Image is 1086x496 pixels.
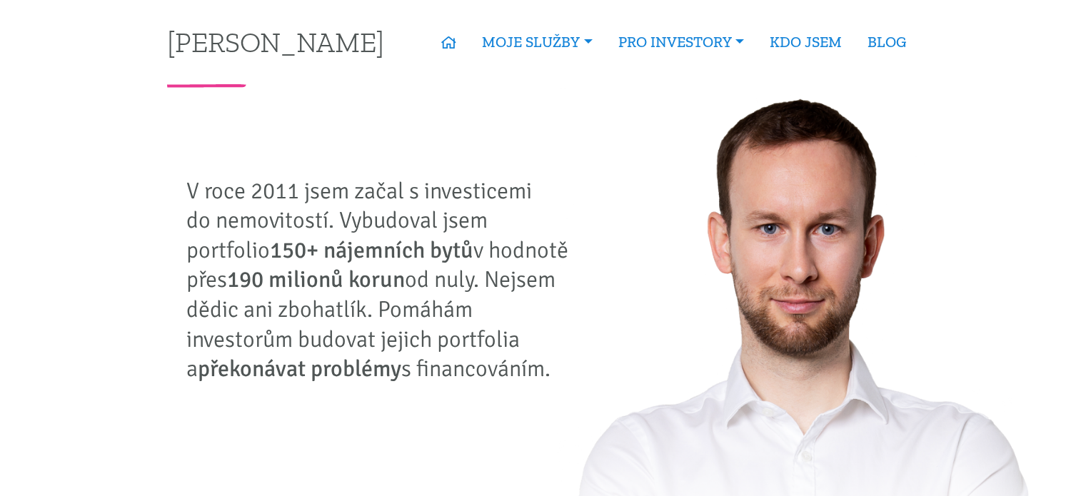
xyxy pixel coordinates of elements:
strong: 150+ nájemních bytů [270,236,473,264]
a: PRO INVESTORY [605,26,757,59]
p: V roce 2011 jsem začal s investicemi do nemovitostí. Vybudoval jsem portfolio v hodnotě přes od n... [186,176,579,384]
strong: překonávat problémy [198,355,401,383]
strong: 190 milionů korun [227,265,405,293]
a: MOJE SLUŽBY [469,26,605,59]
a: BLOG [855,26,919,59]
a: KDO JSEM [757,26,855,59]
a: [PERSON_NAME] [167,28,384,56]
